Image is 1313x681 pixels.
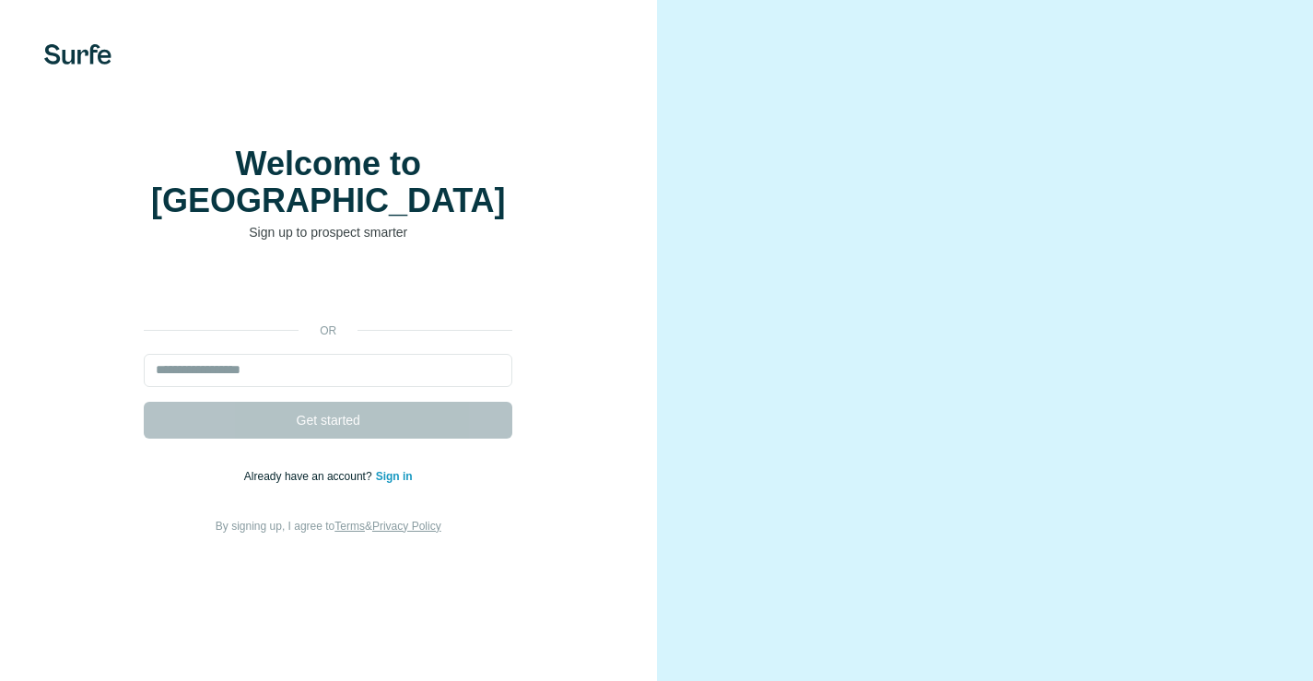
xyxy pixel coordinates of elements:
a: Sign in [376,470,413,483]
a: Privacy Policy [372,520,441,533]
iframe: Sign in with Google Button [135,269,522,310]
p: or [299,323,358,339]
p: Sign up to prospect smarter [144,223,512,241]
h1: Welcome to [GEOGRAPHIC_DATA] [144,146,512,219]
img: Surfe's logo [44,44,111,65]
a: Terms [334,520,365,533]
span: Already have an account? [244,470,376,483]
span: By signing up, I agree to & [216,520,441,533]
